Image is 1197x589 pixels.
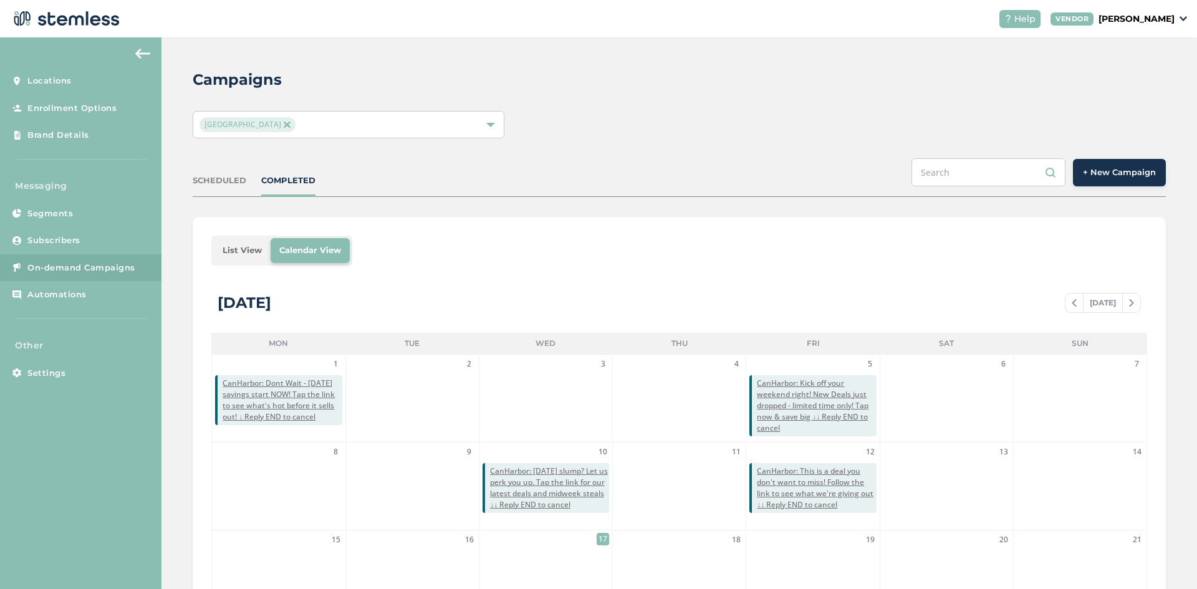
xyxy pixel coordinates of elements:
[479,333,612,354] li: Wed
[1004,15,1012,22] img: icon-help-white-03924b79.svg
[864,534,877,546] span: 19
[997,534,1010,546] span: 20
[27,129,89,141] span: Brand Details
[1083,294,1123,312] span: [DATE]
[1098,12,1175,26] p: [PERSON_NAME]
[193,69,282,91] h2: Campaigns
[1180,16,1187,21] img: icon_down-arrow-small-66adaf34.svg
[880,333,1013,354] li: Sat
[746,333,880,354] li: Fri
[730,358,743,370] span: 4
[27,102,117,115] span: Enrollment Options
[135,49,150,59] img: icon-arrow-back-accent-c549486e.svg
[10,6,120,31] img: logo-dark-0685b13c.svg
[218,292,271,314] div: [DATE]
[284,122,290,128] img: icon-close-accent-8a337256.svg
[27,234,80,247] span: Subscribers
[261,175,315,187] div: COMPLETED
[757,466,876,510] span: CanHarbor: This is a deal you don't want to miss! Follow the link to see what we're giving out ↓↓...
[1073,159,1166,186] button: + New Campaign
[911,158,1065,186] input: Search
[1083,166,1156,179] span: + New Campaign
[27,367,65,380] span: Settings
[330,446,342,458] span: 8
[597,446,609,458] span: 10
[730,534,743,546] span: 18
[1072,299,1077,307] img: icon-chevron-left-b8c47ebb.svg
[1131,534,1143,546] span: 21
[27,289,87,301] span: Automations
[1135,529,1197,589] iframe: Chat Widget
[193,175,246,187] div: SCHEDULED
[211,333,345,354] li: Mon
[27,262,135,274] span: On-demand Campaigns
[345,333,479,354] li: Tue
[1050,12,1094,26] div: VENDOR
[27,208,73,220] span: Segments
[597,533,609,545] span: 17
[597,358,609,370] span: 3
[864,358,877,370] span: 5
[1129,299,1134,307] img: icon-chevron-right-bae969c5.svg
[864,446,877,458] span: 12
[1014,12,1036,26] span: Help
[330,358,342,370] span: 1
[330,534,342,546] span: 15
[199,117,295,132] span: [GEOGRAPHIC_DATA]
[1014,333,1147,354] li: Sun
[223,378,342,423] span: CanHarbor: Dont Wait - [DATE] savings start NOW! Tap the link to see what's hot before it sells o...
[27,75,72,87] span: Locations
[1131,446,1143,458] span: 14
[613,333,746,354] li: Thu
[757,378,876,434] span: CanHarbor: Kick off your weekend right! New Deals just dropped - limited time only! Tap now & sav...
[730,446,743,458] span: 11
[271,238,350,263] li: Calendar View
[1131,358,1143,370] span: 7
[214,238,271,263] li: List View
[463,446,476,458] span: 9
[490,466,609,510] span: CanHarbor: [DATE] slump? Let us perk you up. Tap the link for our latest deals and midweek steals...
[463,534,476,546] span: 16
[997,358,1010,370] span: 6
[997,446,1010,458] span: 13
[463,358,476,370] span: 2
